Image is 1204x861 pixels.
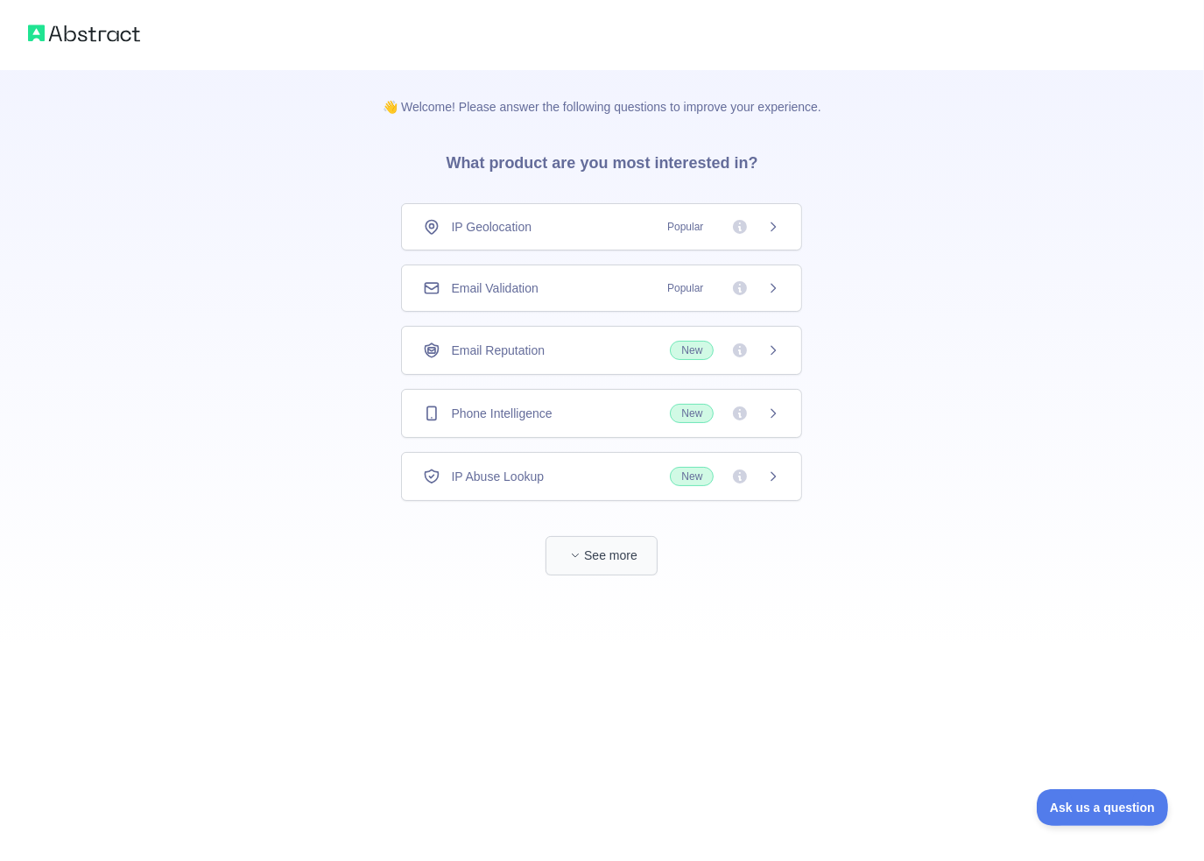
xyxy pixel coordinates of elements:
button: See more [546,536,658,575]
span: Popular [657,218,714,236]
p: 👋 Welcome! Please answer the following questions to improve your experience. [355,70,849,116]
h3: What product are you most interested in? [418,116,785,203]
span: Phone Intelligence [451,405,552,422]
span: New [670,341,714,360]
img: Abstract logo [28,21,140,46]
iframe: Toggle Customer Support [1037,789,1169,826]
span: New [670,404,714,423]
span: IP Abuse Lookup [451,468,544,485]
span: IP Geolocation [451,218,532,236]
span: New [670,467,714,486]
span: Popular [657,279,714,297]
span: Email Reputation [451,342,545,359]
span: Email Validation [451,279,538,297]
